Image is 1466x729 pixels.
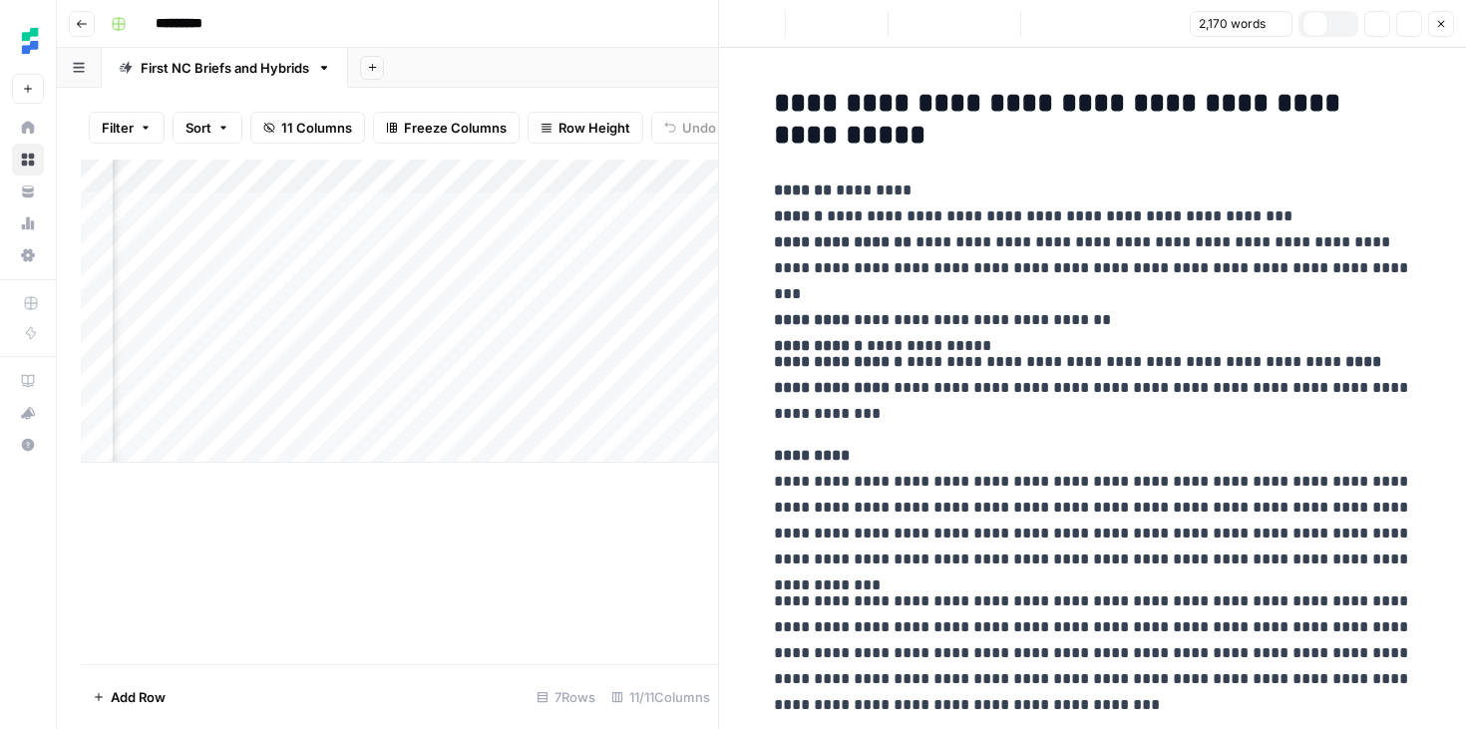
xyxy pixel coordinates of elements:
button: Sort [173,112,242,144]
span: Filter [102,118,134,138]
a: Settings [12,239,44,271]
span: 11 Columns [281,118,352,138]
a: First NC Briefs and Hybrids [102,48,348,88]
a: AirOps Academy [12,365,44,397]
button: Workspace: Ten Speed [12,16,44,66]
span: Add Row [111,687,166,707]
div: What's new? [13,398,43,428]
span: Undo [682,118,716,138]
a: Your Data [12,176,44,207]
span: Sort [185,118,211,138]
button: 11 Columns [250,112,365,144]
a: Usage [12,207,44,239]
button: Freeze Columns [373,112,520,144]
img: Ten Speed Logo [12,23,48,59]
div: 11/11 Columns [603,681,718,713]
button: Add Row [81,681,178,713]
button: 2,170 words [1190,11,1292,37]
div: 7 Rows [529,681,603,713]
div: First NC Briefs and Hybrids [141,58,309,78]
span: Freeze Columns [404,118,507,138]
button: Filter [89,112,165,144]
button: What's new? [12,397,44,429]
a: Browse [12,144,44,176]
a: Home [12,112,44,144]
button: Help + Support [12,429,44,461]
button: Undo [651,112,729,144]
span: 2,170 words [1199,15,1266,33]
span: Row Height [558,118,630,138]
button: Row Height [528,112,643,144]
